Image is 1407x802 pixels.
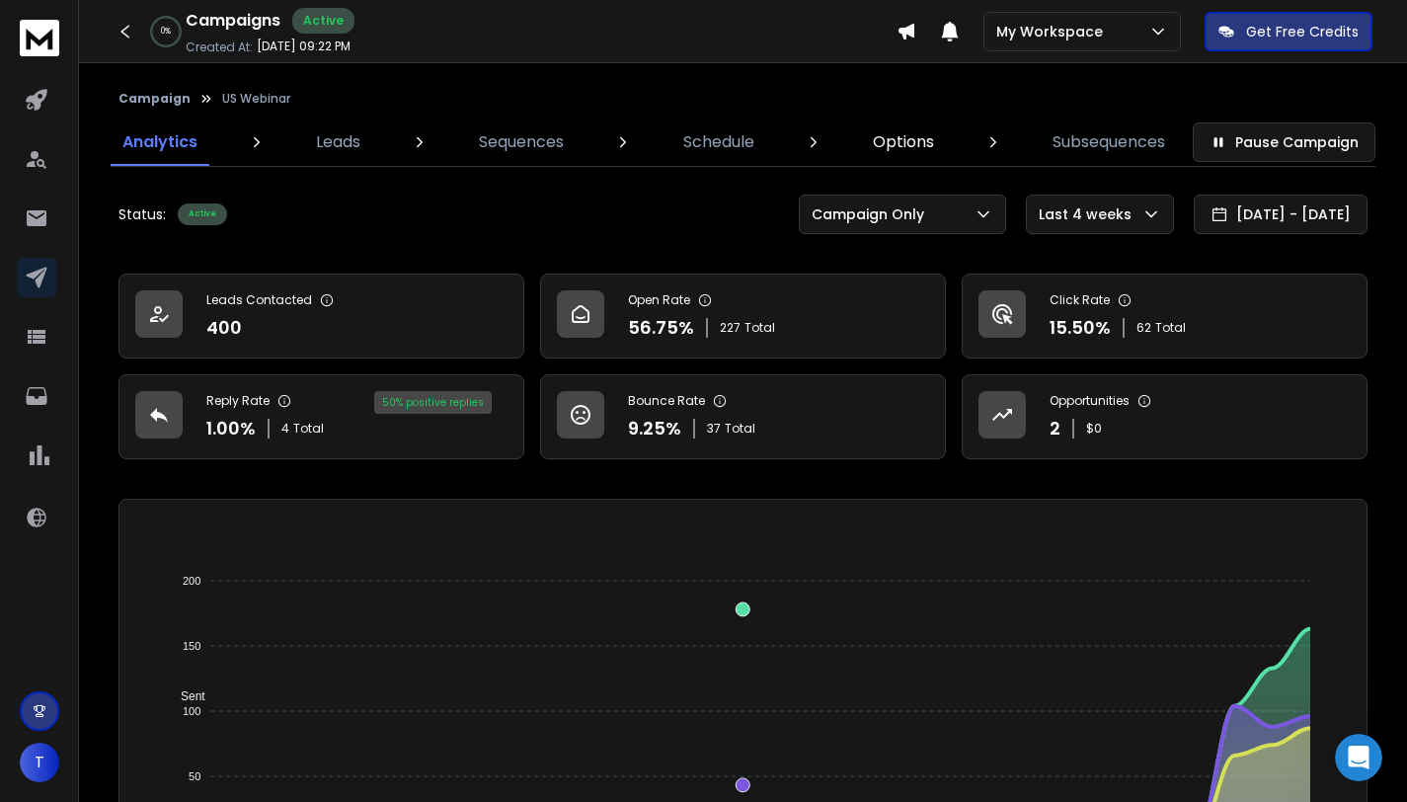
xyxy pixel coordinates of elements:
[1194,195,1368,234] button: [DATE] - [DATE]
[16,319,324,536] div: Hey​Sure, I can add the credits for you. Could you please confirm if you have used any of the cre...
[962,274,1368,359] a: Click Rate15.50%62Total
[1205,12,1372,51] button: Get Free Credits
[32,370,308,525] div: Sure, I can add the credits for you. Could you please confirm if you have used any of the credits...
[1246,22,1359,41] p: Get Free Credits
[339,639,370,671] button: Send a message…
[873,130,934,154] p: Options
[309,8,347,45] button: Home
[118,374,524,459] a: Reply Rate1.00%4Total50% positive replies
[118,274,524,359] a: Leads Contacted400
[316,130,360,154] p: Leads
[720,320,741,336] span: 227
[96,19,124,34] h1: Box
[111,119,209,166] a: Analytics
[347,8,382,43] div: Close
[1335,734,1382,781] iframe: Intercom live chat
[94,647,110,663] button: Upload attachment
[122,130,197,154] p: Analytics
[206,393,270,409] p: Reply Rate
[628,292,690,308] p: Open Rate
[671,119,766,166] a: Schedule
[17,586,378,639] textarea: Message…
[186,9,280,33] h1: Campaigns
[183,705,200,717] tspan: 100
[1041,119,1177,166] a: Subsequences
[31,647,46,663] button: Emoji picker
[16,15,379,319] div: Team says…
[217,572,379,615] div: + [PERSON_NAME]
[744,320,775,336] span: Total
[628,415,681,442] p: 9.25 %
[222,91,290,107] p: US Webinar
[32,540,187,552] div: [PERSON_NAME] • 3h ago
[812,204,932,224] p: Campaign Only
[1050,292,1110,308] p: Click Rate
[62,647,78,663] button: Gif picker
[996,22,1111,41] p: My Workspace
[20,743,59,782] button: T
[628,314,694,342] p: 56.75 %
[189,770,200,782] tspan: 50
[374,391,492,414] div: 50 % positive replies
[1053,130,1165,154] p: Subsequences
[1039,204,1139,224] p: Last 4 weeks
[540,374,946,459] a: Bounce Rate9.25%37Total
[479,130,564,154] p: Sequences
[683,130,754,154] p: Schedule
[1050,393,1130,409] p: Opportunities
[1136,320,1151,336] span: 62
[161,26,171,38] p: 0 %
[56,11,88,42] img: Profile image for Box
[16,319,379,572] div: Raj says…
[540,274,946,359] a: Open Rate56.75%227Total
[183,640,200,652] tspan: 150
[20,20,59,56] img: logo
[1086,421,1102,437] p: $ 0
[304,119,372,166] a: Leads
[183,575,200,587] tspan: 200
[707,421,721,437] span: 37
[281,421,289,437] span: 4
[628,393,705,409] p: Bounce Rate
[118,91,191,107] button: Campaign
[32,331,308,369] div: Hey ​
[861,119,946,166] a: Options
[292,8,354,34] div: Active
[118,204,166,224] p: Status:
[1193,122,1375,162] button: Pause Campaign
[206,314,242,342] p: 400
[962,374,1368,459] a: Opportunities2$0
[725,421,755,437] span: Total
[16,572,379,631] div: Team says…
[178,203,227,225] div: Active
[13,8,50,45] button: go back
[166,689,205,703] span: Sent
[206,415,256,442] p: 1.00 %
[293,421,324,437] span: Total
[186,40,253,55] p: Created At:
[467,119,576,166] a: Sequences
[257,39,351,54] p: [DATE] 09:22 PM
[1050,314,1111,342] p: 15.50 %
[1155,320,1186,336] span: Total
[1050,415,1060,442] p: 2
[206,292,312,308] p: Leads Contacted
